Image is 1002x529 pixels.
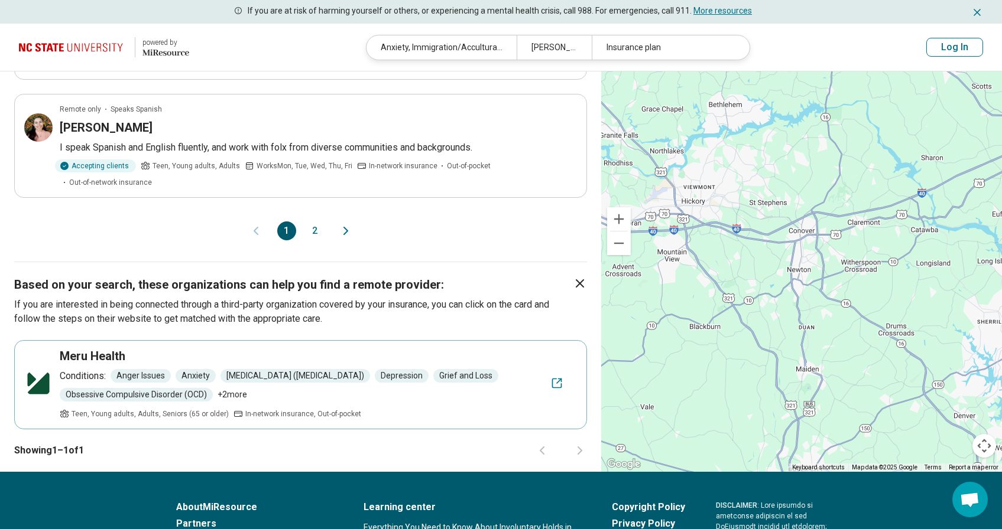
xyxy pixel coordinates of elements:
button: 2 [306,221,325,240]
div: Open chat [952,482,988,517]
a: Learning center [364,500,581,514]
span: In-network insurance, Out-of-pocket [245,409,361,419]
button: Next page [339,221,353,240]
p: Remote only [60,104,101,115]
button: Keyboard shortcuts [792,463,845,472]
button: Zoom out [607,231,631,255]
button: Map camera controls [972,434,996,458]
div: [PERSON_NAME], [GEOGRAPHIC_DATA] [517,35,592,60]
div: Showing 1 – 1 of 1 [14,429,587,472]
img: North Carolina State University [19,33,128,61]
a: North Carolina State University powered by [19,33,189,61]
p: Conditions: [60,369,106,383]
span: Anxiety [176,369,216,383]
p: If you are at risk of harming yourself or others, or experiencing a mental health crisis, call 98... [248,5,752,17]
a: More resources [693,6,752,15]
div: Insurance plan [592,35,742,60]
span: Works Mon, Tue, Wed, Thu, Fri [257,161,352,171]
a: Copyright Policy [612,500,685,514]
span: Map data ©2025 Google [852,464,917,471]
span: In-network insurance [369,161,437,171]
span: Out-of-network insurance [69,177,152,188]
a: Terms (opens in new tab) [925,464,942,471]
a: Report a map error [949,464,998,471]
p: I speak Spanish and English fluently, and work with folx from diverse communities and backgrounds. [60,141,577,155]
span: + 2 more [218,388,247,401]
div: powered by [142,37,189,48]
button: Dismiss [971,5,983,19]
h3: [PERSON_NAME] [60,119,153,136]
span: Grief and Loss [433,369,498,383]
button: Next page [573,443,587,458]
button: Zoom in [607,207,631,231]
span: Speaks Spanish [111,104,162,115]
h3: Meru Health [60,348,125,364]
span: Depression [375,369,429,383]
button: Previous page [535,443,549,458]
a: Meru HealthConditions:Anger IssuesAnxiety[MEDICAL_DATA] ([MEDICAL_DATA])DepressionGrief and LossO... [14,340,587,429]
div: Accepting clients [55,159,136,172]
span: Teen, Young adults, Adults, Seniors (65 or older) [72,409,229,419]
button: 1 [277,221,296,240]
span: Teen, Young adults, Adults [153,161,240,171]
span: Out-of-pocket [447,161,491,171]
a: AboutMiResource [176,500,333,514]
a: Open this area in Google Maps (opens a new window) [604,456,643,472]
span: DISCLAIMER [716,501,757,510]
button: Log In [926,38,983,57]
span: Obsessive Compulsive Disorder (OCD) [60,388,213,401]
span: [MEDICAL_DATA] ([MEDICAL_DATA]) [220,369,370,383]
span: Anger Issues [111,369,171,383]
button: Previous page [249,221,263,240]
div: Anxiety, Immigration/Acculturation, Loneliness/Isolation [367,35,517,60]
img: Google [604,456,643,472]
